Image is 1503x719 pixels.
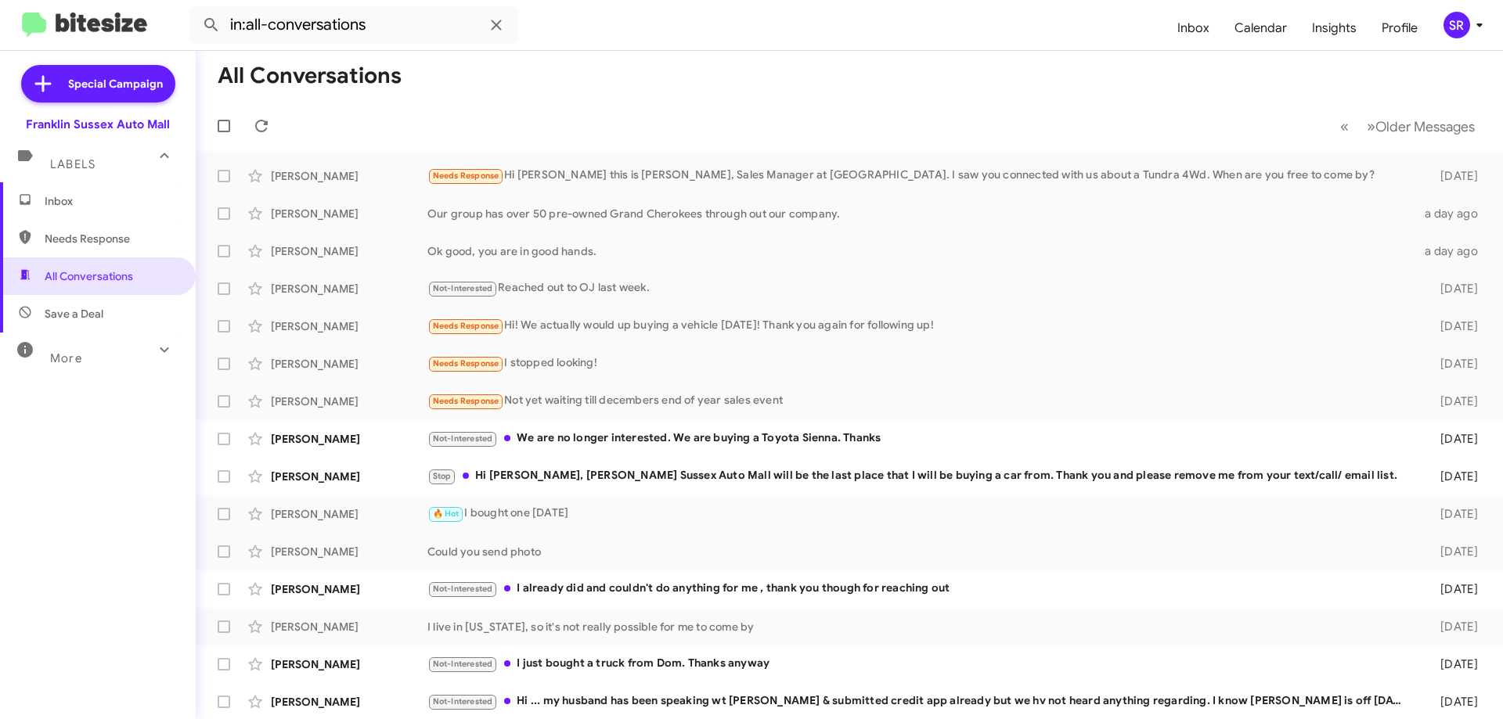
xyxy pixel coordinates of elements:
[271,431,427,447] div: [PERSON_NAME]
[218,63,402,88] h1: All Conversations
[433,321,499,331] span: Needs Response
[45,306,103,322] span: Save a Deal
[427,692,1415,710] div: Hi ... my husband has been speaking wt [PERSON_NAME] & submitted credit app already but we hv not...
[1415,619,1490,635] div: [DATE]
[1415,206,1490,221] div: a day ago
[271,243,427,259] div: [PERSON_NAME]
[1415,656,1490,672] div: [DATE]
[271,206,427,221] div: [PERSON_NAME]
[1415,281,1490,297] div: [DATE]
[433,584,493,594] span: Not-Interested
[271,281,427,297] div: [PERSON_NAME]
[433,433,493,444] span: Not-Interested
[1357,110,1484,142] button: Next
[45,268,133,284] span: All Conversations
[427,467,1415,485] div: Hi [PERSON_NAME], [PERSON_NAME] Sussex Auto Mall will be the last place that I will be buying a c...
[271,656,427,672] div: [PERSON_NAME]
[68,76,163,92] span: Special Campaign
[1415,431,1490,447] div: [DATE]
[427,354,1415,372] div: I stopped looking!
[271,356,427,372] div: [PERSON_NAME]
[50,351,82,365] span: More
[271,168,427,184] div: [PERSON_NAME]
[427,505,1415,523] div: I bought one [DATE]
[433,396,499,406] span: Needs Response
[1415,318,1490,334] div: [DATE]
[1222,5,1299,51] a: Calendar
[1415,544,1490,559] div: [DATE]
[1415,581,1490,597] div: [DATE]
[1444,12,1470,38] div: SR
[1299,5,1369,51] a: Insights
[45,193,178,209] span: Inbox
[21,65,175,102] a: Special Campaign
[433,509,460,519] span: 🔥 Hot
[427,430,1415,448] div: We are no longer interested. We are buying a Toyota Sienna. Thanks
[271,619,427,635] div: [PERSON_NAME]
[1331,110,1358,142] button: Previous
[1415,394,1490,409] div: [DATE]
[45,231,178,246] span: Needs Response
[433,696,493,706] span: Not-Interested
[427,317,1415,335] div: Hi! We actually would up buying a vehicle [DATE]! Thank you again for following up!
[1340,117,1349,136] span: «
[1415,469,1490,484] div: [DATE]
[271,394,427,409] div: [PERSON_NAME]
[433,659,493,669] span: Not-Interested
[1369,5,1430,51] a: Profile
[427,392,1415,410] div: Not yet waiting till decembers end of year sales event
[433,358,499,368] span: Needs Response
[427,580,1415,598] div: I already did and couldn't do anything for me , thank you though for reaching out
[1367,117,1375,136] span: »
[433,171,499,181] span: Needs Response
[427,206,1415,221] div: Our group has over 50 pre-owned Grand Cherokees through out our company.
[271,694,427,710] div: [PERSON_NAME]
[50,157,96,171] span: Labels
[1415,168,1490,184] div: [DATE]
[427,544,1415,559] div: Could you send photo
[271,506,427,522] div: [PERSON_NAME]
[1415,694,1490,710] div: [DATE]
[271,469,427,484] div: [PERSON_NAME]
[427,243,1415,259] div: Ok good, you are in good hands.
[1415,356,1490,372] div: [DATE]
[433,471,452,481] span: Stop
[427,279,1415,297] div: Reached out to OJ last week.
[1430,12,1486,38] button: SR
[1415,506,1490,522] div: [DATE]
[1415,243,1490,259] div: a day ago
[427,619,1415,635] div: I live in [US_STATE], so it's not really possible for me to come by
[189,6,518,44] input: Search
[1375,118,1475,135] span: Older Messages
[271,581,427,597] div: [PERSON_NAME]
[433,283,493,293] span: Not-Interested
[427,167,1415,185] div: Hi [PERSON_NAME] this is [PERSON_NAME], Sales Manager at [GEOGRAPHIC_DATA]. I saw you connected w...
[1165,5,1222,51] a: Inbox
[26,117,170,132] div: Franklin Sussex Auto Mall
[271,544,427,559] div: [PERSON_NAME]
[427,655,1415,673] div: I just bought a truck from Dom. Thanks anyway
[271,318,427,334] div: [PERSON_NAME]
[1332,110,1484,142] nav: Page navigation example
